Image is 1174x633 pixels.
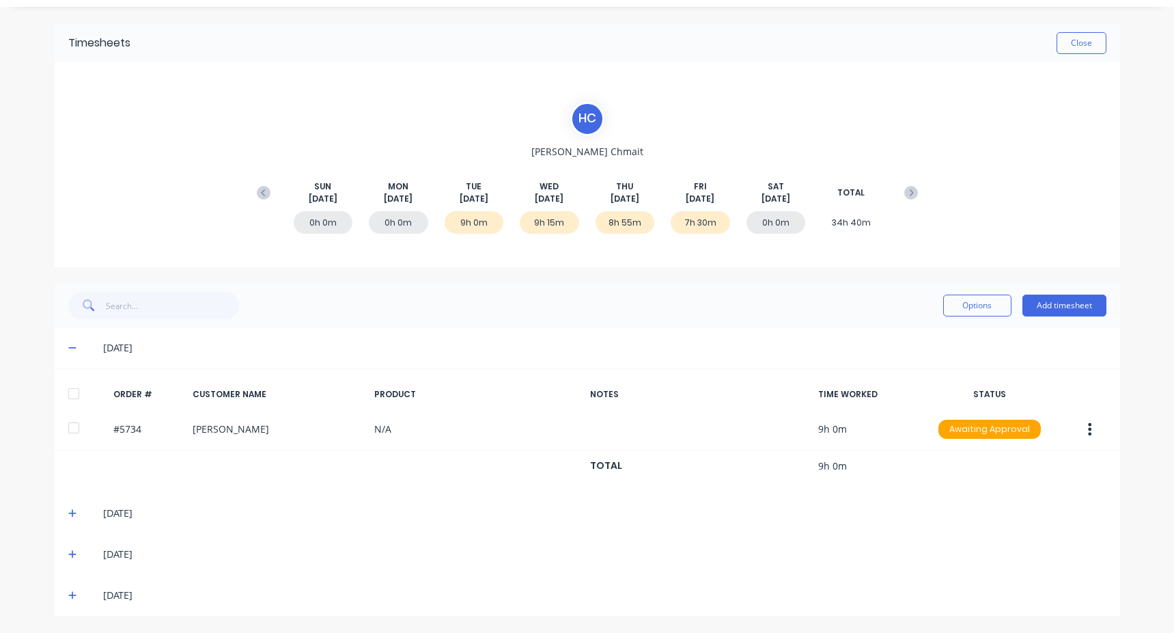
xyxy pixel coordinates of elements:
span: [DATE] [460,193,488,205]
span: THU [616,180,633,193]
div: Timesheets [68,35,130,51]
div: 0h 0m [294,211,353,234]
button: Options [943,295,1011,316]
div: 9h 0m [445,211,504,234]
div: NOTES [590,388,807,401]
span: [DATE] [309,193,337,205]
div: 9h 15m [520,211,579,234]
div: [DATE] [103,340,1106,355]
div: STATUS [932,388,1048,401]
span: SAT [768,180,784,193]
div: [DATE] [103,547,1106,562]
span: WED [540,180,559,193]
span: SUN [314,180,331,193]
div: 8h 55m [596,211,655,234]
div: [DATE] [103,588,1106,603]
button: Add timesheet [1022,295,1106,316]
span: [DATE] [384,193,413,205]
input: Search... [106,292,239,319]
div: TIME WORKED [818,388,921,401]
div: CUSTOMER NAME [193,388,363,401]
span: TOTAL [837,187,865,199]
div: [DATE] [103,506,1106,521]
span: FRI [694,180,707,193]
div: PRODUCT [374,388,579,401]
div: 0h 0m [746,211,806,234]
div: Awaiting Approval [938,420,1041,439]
button: Close [1057,32,1106,54]
button: Awaiting Approval [938,419,1042,440]
div: H C [570,102,604,136]
div: ORDER # [113,388,182,401]
span: [DATE] [761,193,790,205]
div: 7h 30m [671,211,730,234]
span: MON [388,180,408,193]
span: TUE [466,180,481,193]
span: [DATE] [535,193,563,205]
div: 0h 0m [369,211,428,234]
span: [PERSON_NAME] Chmait [531,144,643,159]
div: 34h 40m [822,211,881,234]
span: [DATE] [611,193,639,205]
span: [DATE] [686,193,714,205]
